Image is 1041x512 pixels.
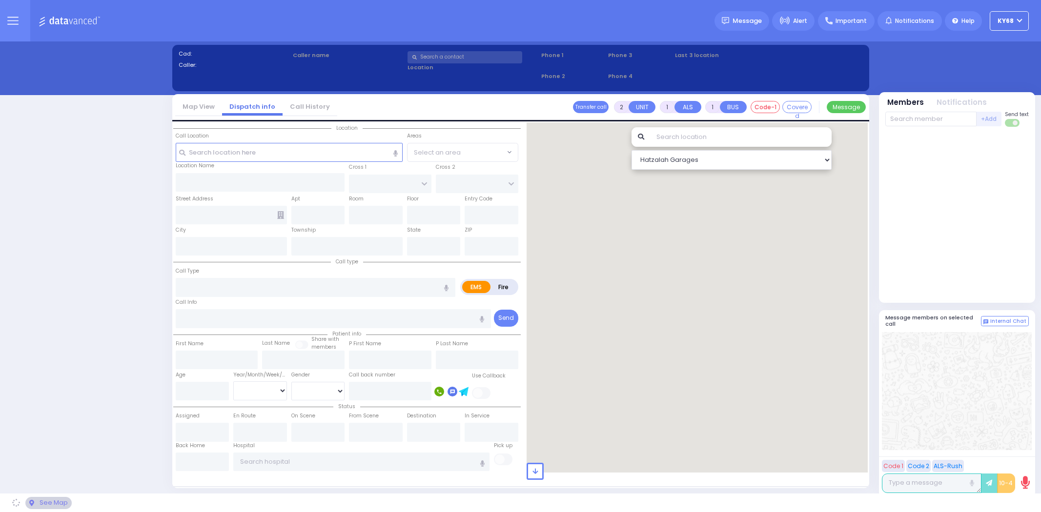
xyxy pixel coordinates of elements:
[311,335,339,343] small: Share with
[176,267,199,275] label: Call Type
[327,330,366,337] span: Patient info
[674,101,701,113] button: ALS
[283,102,337,111] a: Call History
[291,412,315,420] label: On Scene
[494,442,512,450] label: Pick up
[408,51,522,63] input: Search a contact
[176,340,204,348] label: First Name
[277,211,284,219] span: Other building occupants
[176,298,197,306] label: Call Info
[349,371,395,379] label: Call back number
[176,412,200,420] label: Assigned
[541,51,605,59] span: Phone 1
[291,226,316,234] label: Township
[733,16,762,26] span: Message
[262,339,290,347] label: Last Name
[233,412,256,420] label: En Route
[793,17,807,25] span: Alert
[39,15,103,27] img: Logo
[233,453,490,471] input: Search hospital
[961,17,975,25] span: Help
[233,442,255,450] label: Hospital
[291,371,310,379] label: Gender
[414,148,461,158] span: Select an area
[25,497,71,509] div: See map
[882,460,905,472] button: Code 1
[906,460,931,472] button: Code 2
[176,195,213,203] label: Street Address
[932,460,964,472] button: ALS-Rush
[349,195,364,203] label: Room
[629,101,655,113] button: UNIT
[462,281,490,293] label: EMS
[465,412,490,420] label: In Service
[349,340,381,348] label: P First Name
[407,195,419,203] label: Floor
[722,17,729,24] img: message.svg
[998,17,1014,25] span: ky68
[981,316,1029,327] button: Internal Chat
[176,143,403,161] input: Search location here
[176,226,186,234] label: City
[331,258,363,265] span: Call type
[179,61,290,69] label: Caller:
[608,51,672,59] span: Phone 3
[1005,118,1021,128] label: Turn off text
[494,310,518,327] button: Send
[407,226,421,234] label: State
[233,371,287,379] div: Year/Month/Week/Day
[472,372,506,380] label: Use Callback
[885,315,981,327] h5: Message members on selected call
[176,371,185,379] label: Age
[937,97,987,108] button: Notifications
[887,97,924,108] button: Members
[436,340,468,348] label: P Last Name
[983,319,988,324] img: comment-alt.png
[990,11,1029,31] button: ky68
[751,101,780,113] button: Code-1
[782,101,812,113] button: Covered
[179,50,290,58] label: Cad:
[175,102,222,111] a: Map View
[541,72,605,80] span: Phone 2
[1005,111,1029,118] span: Send text
[990,318,1026,325] span: Internal Chat
[675,51,769,59] label: Last 3 location
[291,195,300,203] label: Apt
[836,17,867,25] span: Important
[333,403,360,410] span: Status
[176,132,209,140] label: Call Location
[650,127,831,147] input: Search location
[465,195,492,203] label: Entry Code
[311,343,336,351] span: members
[349,412,379,420] label: From Scene
[436,163,455,171] label: Cross 2
[407,412,436,420] label: Destination
[885,112,977,126] input: Search member
[176,442,205,450] label: Back Home
[720,101,747,113] button: BUS
[573,101,609,113] button: Transfer call
[608,72,672,80] span: Phone 4
[827,101,866,113] button: Message
[465,226,472,234] label: ZIP
[222,102,283,111] a: Dispatch info
[293,51,404,59] label: Caller name
[407,132,422,140] label: Areas
[349,163,367,171] label: Cross 1
[176,162,214,170] label: Location Name
[331,124,363,132] span: Location
[895,17,934,25] span: Notifications
[490,281,517,293] label: Fire
[408,63,538,72] label: Location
